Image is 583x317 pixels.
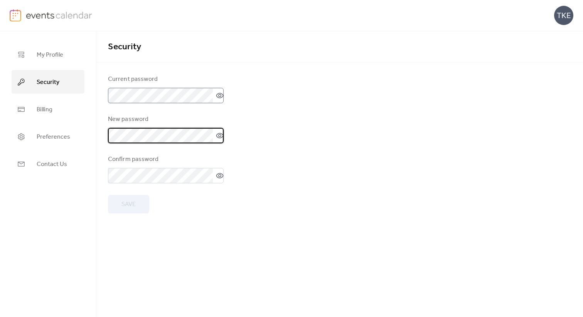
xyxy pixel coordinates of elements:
span: Security [37,76,59,88]
span: Preferences [37,131,70,143]
a: Security [12,70,84,94]
span: Contact Us [37,158,67,170]
a: Contact Us [12,152,84,176]
img: logo [10,9,21,22]
div: TKE [554,6,573,25]
a: My Profile [12,43,84,66]
span: My Profile [37,49,63,61]
span: Billing [37,104,52,116]
img: logo-type [26,9,93,21]
a: Billing [12,97,84,121]
a: Preferences [12,125,84,148]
